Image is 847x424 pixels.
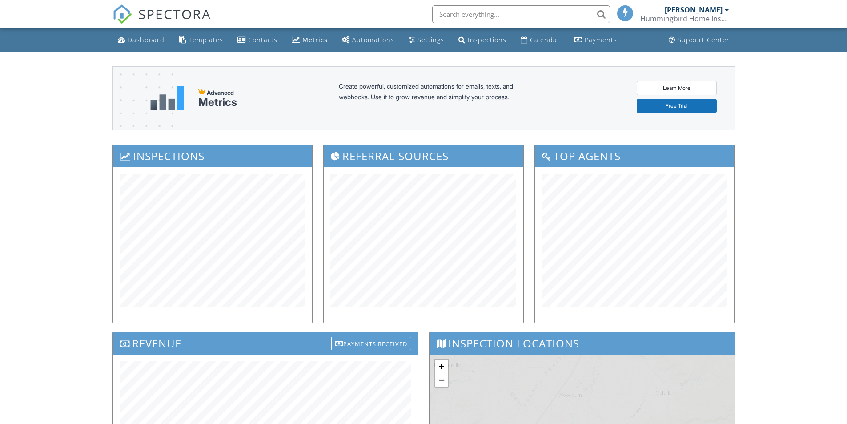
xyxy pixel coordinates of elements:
[637,99,717,113] a: Free Trial
[338,32,398,48] a: Automations (Basic)
[198,96,237,109] div: Metrics
[571,32,621,48] a: Payments
[288,32,331,48] a: Metrics
[324,145,523,167] h3: Referral Sources
[138,4,211,23] span: SPECTORA
[535,145,735,167] h3: Top Agents
[637,81,717,95] a: Learn More
[248,36,277,44] div: Contacts
[331,335,411,349] a: Payments Received
[112,12,211,31] a: SPECTORA
[430,332,735,354] h3: Inspection Locations
[435,360,448,373] a: Zoom in
[189,36,223,44] div: Templates
[665,5,723,14] div: [PERSON_NAME]
[113,67,173,165] img: advanced-banner-bg-f6ff0eecfa0ee76150a1dea9fec4b49f333892f74bc19f1b897a312d7a1b2ff3.png
[417,36,444,44] div: Settings
[113,332,418,354] h3: Revenue
[112,4,132,24] img: The Best Home Inspection Software - Spectora
[339,81,534,116] div: Create powerful, customized automations for emails, texts, and webhooks. Use it to grow revenue a...
[530,36,560,44] div: Calendar
[665,32,733,48] a: Support Center
[331,337,411,350] div: Payments Received
[585,36,617,44] div: Payments
[234,32,281,48] a: Contacts
[114,32,168,48] a: Dashboard
[517,32,564,48] a: Calendar
[302,36,328,44] div: Metrics
[207,89,234,96] span: Advanced
[432,5,610,23] input: Search everything...
[150,86,184,110] img: metrics-aadfce2e17a16c02574e7fc40e4d6b8174baaf19895a402c862ea781aae8ef5b.svg
[352,36,394,44] div: Automations
[435,373,448,387] a: Zoom out
[175,32,227,48] a: Templates
[640,14,729,23] div: Hummingbird Home Inspections & Consulting LLC
[455,32,510,48] a: Inspections
[468,36,506,44] div: Inspections
[405,32,448,48] a: Settings
[678,36,730,44] div: Support Center
[113,145,313,167] h3: Inspections
[128,36,165,44] div: Dashboard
